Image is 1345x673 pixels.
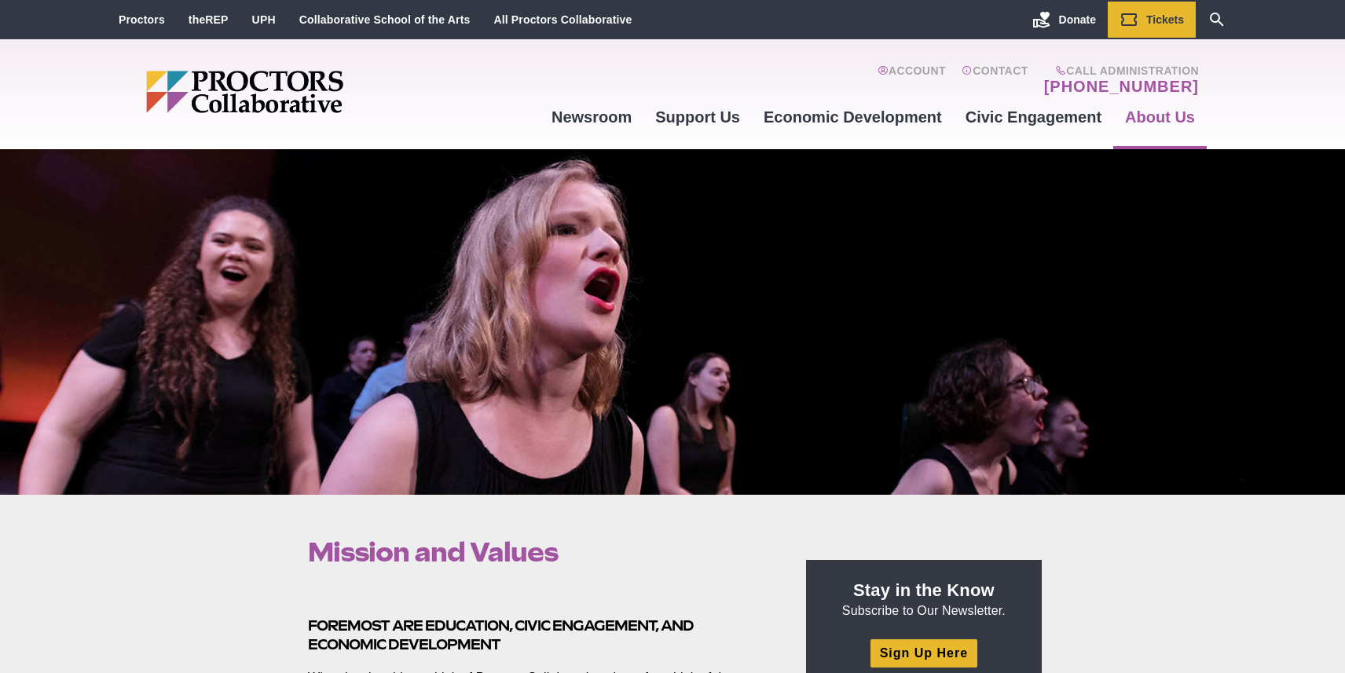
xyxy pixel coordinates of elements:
a: Tickets [1108,2,1196,38]
a: All Proctors Collaborative [493,13,632,26]
span: Donate [1059,13,1096,26]
a: theREP [189,13,229,26]
a: Contact [962,64,1028,96]
a: Economic Development [752,96,954,138]
a: Search [1196,2,1238,38]
a: Civic Engagement [954,96,1113,138]
a: Newsroom [540,96,643,138]
a: About Us [1113,96,1207,138]
a: Proctors [119,13,165,26]
img: Proctors logo [146,71,464,113]
a: UPH [252,13,276,26]
a: Support Us [643,96,752,138]
span: Tickets [1146,13,1184,26]
a: Account [878,64,946,96]
a: [PHONE_NUMBER] [1044,77,1199,96]
a: Sign Up Here [870,639,977,667]
span: Call Administration [1039,64,1199,77]
p: Subscribe to Our Newsletter. [825,579,1023,620]
a: Donate [1021,2,1108,38]
strong: Stay in the Know [853,580,995,600]
a: Collaborative School of the Arts [299,13,471,26]
h1: Mission and Values [308,537,770,567]
h3: Foremost are education, civic engagement, and economic development [308,616,770,653]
